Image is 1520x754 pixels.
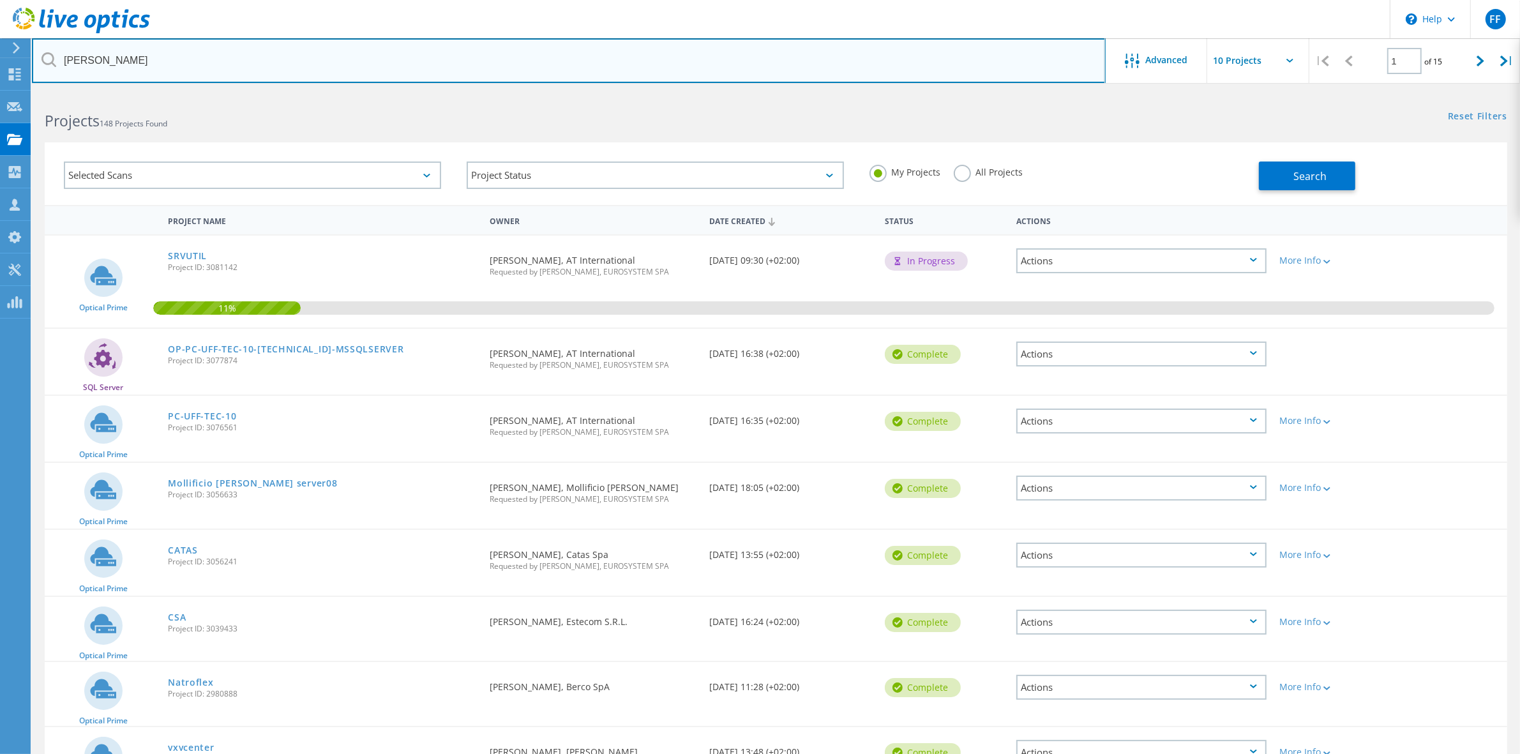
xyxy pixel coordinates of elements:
div: | [1494,38,1520,84]
div: Project Status [467,162,844,189]
span: SQL Server [83,384,123,391]
a: Mollificio [PERSON_NAME] server08 [168,479,337,488]
span: FF [1489,14,1501,24]
div: More Info [1279,416,1383,425]
a: SRVUTIL [168,252,207,260]
div: More Info [1279,483,1383,492]
div: [PERSON_NAME], AT International [483,329,703,382]
div: Actions [1010,208,1273,232]
div: Actions [1016,409,1267,434]
span: Advanced [1146,56,1188,64]
div: Actions [1016,675,1267,700]
label: My Projects [869,165,941,177]
a: Reset Filters [1448,112,1507,123]
div: Selected Scans [64,162,441,189]
b: Projects [45,110,100,131]
div: Actions [1016,342,1267,366]
div: Complete [885,412,961,431]
div: [DATE] 11:28 (+02:00) [703,662,878,704]
div: Project Name [162,208,483,232]
div: More Info [1279,617,1383,626]
div: [DATE] 16:24 (+02:00) [703,597,878,639]
div: Actions [1016,610,1267,635]
span: 148 Projects Found [100,118,167,129]
div: More Info [1279,682,1383,691]
div: [PERSON_NAME], Estecom S.R.L. [483,597,703,639]
span: Project ID: 3077874 [168,357,477,365]
div: Complete [885,546,961,565]
span: Project ID: 3056633 [168,491,477,499]
span: of 15 [1425,56,1443,67]
span: Optical Prime [79,585,128,592]
label: All Projects [954,165,1023,177]
span: Requested by [PERSON_NAME], EUROSYSTEM SPA [490,268,696,276]
div: Date Created [703,208,878,232]
div: [DATE] 13:55 (+02:00) [703,530,878,572]
div: | [1309,38,1336,84]
div: Complete [885,678,961,697]
span: Requested by [PERSON_NAME], EUROSYSTEM SPA [490,562,696,570]
span: Requested by [PERSON_NAME], EUROSYSTEM SPA [490,361,696,369]
span: Optical Prime [79,652,128,660]
div: Status [878,208,1010,232]
div: More Info [1279,256,1383,265]
a: OP-PC-UFF-TEC-10-[TECHNICAL_ID]-MSSQLSERVER [168,345,403,354]
div: [DATE] 18:05 (+02:00) [703,463,878,505]
span: Search [1293,169,1327,183]
div: [DATE] 16:38 (+02:00) [703,329,878,371]
a: CSA [168,613,186,622]
span: Optical Prime [79,717,128,725]
span: 11% [153,301,301,313]
div: Actions [1016,476,1267,501]
div: Actions [1016,248,1267,273]
div: Complete [885,613,961,632]
div: [DATE] 09:30 (+02:00) [703,236,878,278]
a: Natroflex [168,678,213,687]
div: Complete [885,479,961,498]
span: Project ID: 3056241 [168,558,477,566]
span: Project ID: 3039433 [168,625,477,633]
button: Search [1259,162,1355,190]
span: Requested by [PERSON_NAME], EUROSYSTEM SPA [490,495,696,503]
div: [PERSON_NAME], Mollificio [PERSON_NAME] [483,463,703,516]
div: [PERSON_NAME], Catas Spa [483,530,703,583]
div: [DATE] 16:35 (+02:00) [703,396,878,438]
div: In Progress [885,252,968,271]
div: [PERSON_NAME], AT International [483,396,703,449]
span: Requested by [PERSON_NAME], EUROSYSTEM SPA [490,428,696,436]
span: Optical Prime [79,518,128,525]
a: vxvcenter [168,743,214,752]
a: Live Optics Dashboard [13,27,150,36]
div: Actions [1016,543,1267,568]
input: Search projects by name, owner, ID, company, etc [32,38,1106,83]
div: [PERSON_NAME], AT International [483,236,703,289]
div: Complete [885,345,961,364]
svg: \n [1406,13,1417,25]
div: More Info [1279,550,1383,559]
span: Project ID: 3081142 [168,264,477,271]
span: Optical Prime [79,451,128,458]
div: [PERSON_NAME], Berco SpA [483,662,703,704]
span: Project ID: 2980888 [168,690,477,698]
span: Optical Prime [79,304,128,312]
span: Project ID: 3076561 [168,424,477,432]
div: Owner [483,208,703,232]
a: CATAS [168,546,198,555]
a: PC-UFF-TEC-10 [168,412,236,421]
